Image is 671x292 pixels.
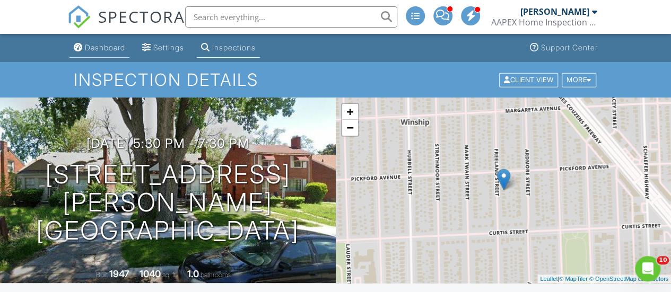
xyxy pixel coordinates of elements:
a: SPECTORA [67,14,185,37]
div: 1040 [140,268,161,279]
span: sq. ft. [162,271,177,279]
img: The Best Home Inspection Software - Spectora [67,5,91,29]
a: Settings [138,38,188,58]
a: Inspections [197,38,260,58]
div: Support Center [541,43,598,52]
h3: [DATE] 5:30 pm - 7:30 pm [86,136,249,151]
div: Settings [153,43,184,52]
span: SPECTORA [98,5,185,28]
div: More [562,73,596,87]
div: 1.0 [187,268,199,279]
div: Client View [499,73,558,87]
a: © MapTiler [559,276,588,282]
div: Dashboard [85,43,125,52]
h1: [STREET_ADDRESS][PERSON_NAME] [GEOGRAPHIC_DATA] [17,161,319,244]
iframe: Intercom live chat [635,256,660,281]
span: Built [96,271,108,279]
div: AAPEX Home Inspection Services [491,17,597,28]
div: [PERSON_NAME] [520,6,589,17]
span: 10 [657,256,669,264]
a: Zoom in [342,104,358,120]
input: Search everything... [185,6,397,28]
div: | [537,275,671,284]
a: Zoom out [342,120,358,136]
h1: Inspection Details [74,70,597,89]
a: Leaflet [540,276,557,282]
a: © OpenStreetMap contributors [589,276,668,282]
div: 1947 [109,268,129,279]
a: Dashboard [69,38,129,58]
span: bathrooms [201,271,231,279]
a: Client View [498,75,561,83]
div: Inspections [212,43,256,52]
a: Support Center [526,38,602,58]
